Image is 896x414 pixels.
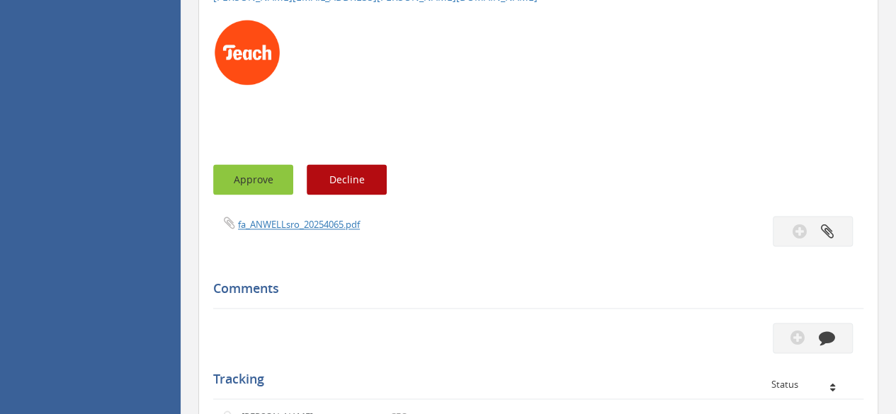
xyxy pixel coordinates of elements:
[213,282,853,296] h5: Comments
[238,218,360,231] a: fa_ANWELLsro_20254065.pdf
[307,164,387,195] button: Decline
[213,164,293,195] button: Approve
[213,372,853,386] h5: Tracking
[771,379,853,389] div: Status
[213,18,281,86] img: AIorK4xlAefKhSR1lmfnttzj-6l45SgZptn29wTpqu1-BGM2PixK9vfamHkEwbKg2IKp3LD93_axv1yVLwTl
